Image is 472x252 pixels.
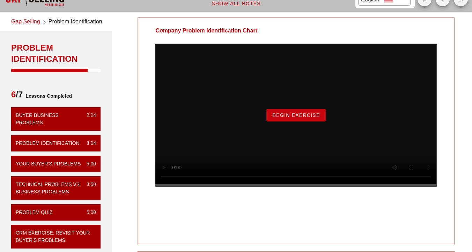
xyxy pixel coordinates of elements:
[81,112,96,126] div: 2:24
[11,17,40,27] a: Gap Selling
[16,140,80,147] div: Problem Identification
[81,209,96,216] div: 5:00
[23,89,72,103] span: Lessons Completed
[11,89,23,103] span: /7
[266,109,325,121] button: Begin Exercise
[16,181,81,195] div: Technical Problems vs Business Problems
[138,18,275,44] div: Company Problem Identification Chart
[49,17,102,27] span: Problem Identification
[81,160,96,168] div: 5:00
[11,42,101,65] div: Problem Identification
[211,1,261,6] span: Show All Notes
[16,209,53,216] div: Problem Quiz
[16,160,81,168] div: Your Buyer's Problems
[272,112,320,118] span: Begin Exercise
[11,90,16,99] span: 6
[16,112,81,126] div: Buyer Business Problems
[16,229,90,244] div: CRM Exercise: Revisit Your Buyer's Problems
[81,181,96,195] div: 3:50
[81,140,96,147] div: 3:04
